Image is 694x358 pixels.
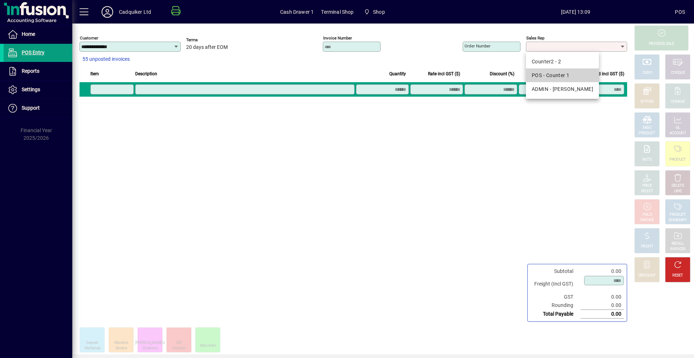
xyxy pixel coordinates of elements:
[581,310,624,319] td: 0.00
[672,273,683,278] div: RESET
[669,131,686,136] div: ACCOUNT
[676,125,680,131] div: GL
[669,218,687,223] div: SUMMARY
[119,6,151,18] div: Cadquiker Ltd
[532,85,593,93] div: ADMIN - [PERSON_NAME]
[115,346,127,351] div: Service
[671,99,685,105] div: CHARGE
[323,35,352,41] mat-label: Invoice number
[531,267,581,275] td: Subtotal
[531,310,581,319] td: Total Payable
[22,105,40,111] span: Support
[361,5,388,18] span: Shop
[675,6,685,18] div: POS
[526,55,599,68] mat-option: Counter2 - 2
[638,273,656,278] div: DISCOUNT
[643,125,651,131] div: MISC
[531,275,581,293] td: Freight (Incl GST)
[4,62,72,80] a: Reports
[321,6,354,18] span: Terminal Shop
[200,343,216,349] div: Misc Item
[96,5,119,18] button: Profile
[581,267,624,275] td: 0.00
[526,68,599,82] mat-option: POS - Counter 1
[90,70,99,78] span: Item
[186,38,230,42] span: Terms
[641,244,653,249] div: PROFIT
[674,189,681,194] div: LINE
[22,50,44,55] span: POS Entry
[671,70,685,76] div: CHEQUE
[642,157,652,163] div: NOTE
[22,31,35,37] span: Home
[642,183,652,189] div: PRICE
[86,340,98,346] div: Deposit
[476,6,675,18] span: [DATE] 13:09
[84,346,100,351] div: Workshop
[4,25,72,43] a: Home
[490,70,514,78] span: Discount (%)
[641,99,654,105] div: EFTPOS
[639,131,655,136] div: PRODUCT
[22,87,40,92] span: Settings
[464,43,490,49] mat-label: Order number
[373,6,385,18] span: Shop
[4,99,72,117] a: Support
[135,340,165,346] div: [PERSON_NAME]'s
[672,183,684,189] div: DELETE
[642,212,652,218] div: HOLD
[22,68,39,74] span: Reports
[176,340,182,346] div: Gift
[669,157,686,163] div: PRODUCT
[670,247,685,252] div: INVOICES
[82,55,130,63] span: 55 unposted invoices
[669,212,686,218] div: PRODUCT
[641,189,654,194] div: SELECT
[142,346,158,351] div: Creations
[526,82,599,96] mat-option: ADMIN - Yvonne
[640,218,654,223] div: INVOICE
[280,6,314,18] span: Cash Drawer 1
[532,72,593,79] div: POS - Counter 1
[4,81,72,99] a: Settings
[672,241,684,247] div: RECALL
[186,45,228,50] span: 20 days after EOM
[135,70,157,78] span: Description
[526,35,544,41] mat-label: Sales rep
[172,346,185,351] div: Voucher
[649,41,674,47] div: PROCESS SALE
[80,53,133,66] button: 55 unposted invoices
[581,301,624,310] td: 0.00
[114,340,128,346] div: Machine
[587,70,624,78] span: Extend incl GST ($)
[581,293,624,301] td: 0.00
[531,293,581,301] td: GST
[531,301,581,310] td: Rounding
[80,35,98,41] mat-label: Customer
[389,70,406,78] span: Quantity
[428,70,460,78] span: Rate incl GST ($)
[642,70,652,76] div: CASH
[532,58,593,66] div: Counter2 - 2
